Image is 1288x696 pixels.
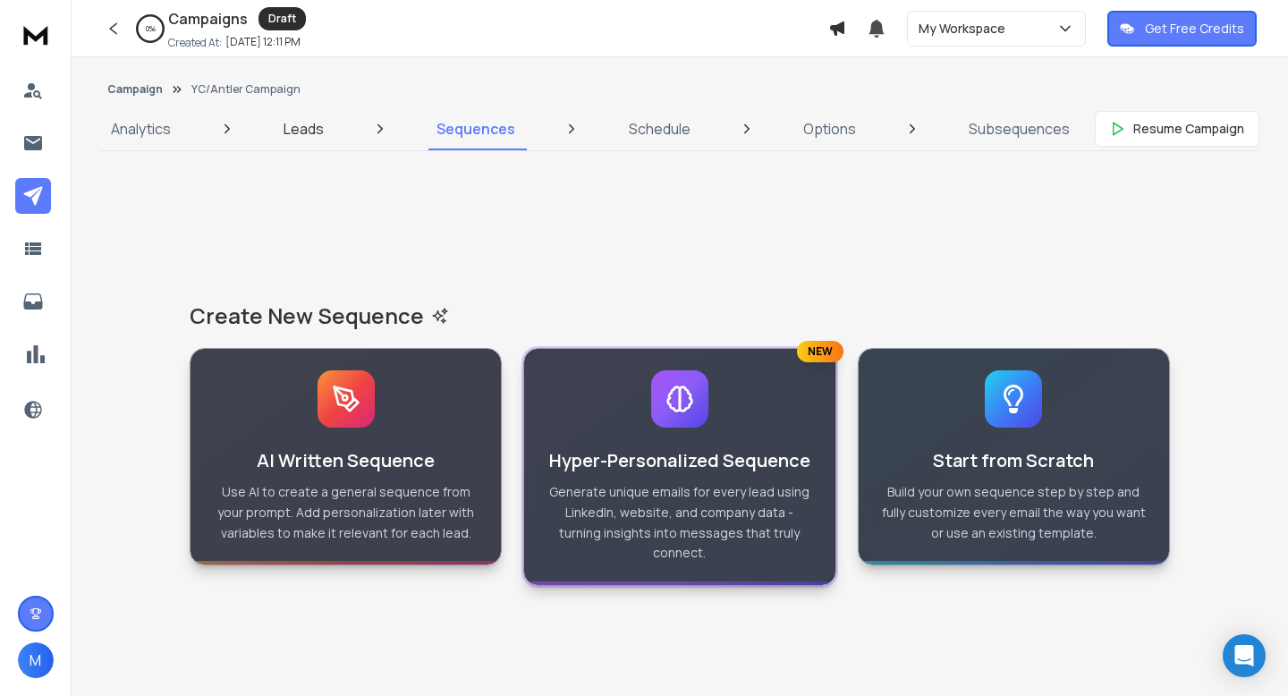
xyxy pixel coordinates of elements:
[803,118,856,140] p: Options
[18,642,54,678] button: M
[546,449,813,471] h3: Hyper-Personalized Sequence
[168,36,222,50] p: Created At:
[212,482,479,543] p: Use AI to create a general sequence from your prompt. Add personalization later with variables to...
[618,107,701,150] a: Schedule
[107,82,163,97] button: Campaign
[168,8,248,30] h1: Campaigns
[1145,20,1244,38] p: Get Free Credits
[111,118,171,140] p: Analytics
[146,23,156,34] p: 0 %
[190,301,1170,330] h1: Create New Sequence
[191,82,301,97] p: YC/Antler Campaign
[629,118,691,140] p: Schedule
[100,107,182,150] a: Analytics
[797,341,843,362] div: NEW
[436,118,515,140] p: Sequences
[523,348,835,586] button: NEWHyper-Personalized SequenceGenerate unique emails for every lead using LinkedIn, website, and ...
[958,107,1080,150] a: Subsequences
[212,449,479,471] h3: AI Written Sequence
[792,107,867,150] a: Options
[273,107,335,150] a: Leads
[190,348,502,565] button: AI Written SequenceUse AI to create a general sequence from your prompt. Add personalization late...
[969,118,1070,140] p: Subsequences
[284,118,324,140] p: Leads
[225,35,301,49] p: [DATE] 12:11 PM
[880,449,1148,471] h3: Start from Scratch
[880,482,1148,543] p: Build your own sequence step by step and fully customize every email the way you want or use an e...
[258,7,306,30] div: Draft
[1095,111,1259,147] button: Resume Campaign
[426,107,526,150] a: Sequences
[919,20,1013,38] p: My Workspace
[546,482,813,564] p: Generate unique emails for every lead using LinkedIn, website, and company data - turning insight...
[1107,11,1257,47] button: Get Free Credits
[1223,634,1266,677] div: Open Intercom Messenger
[18,18,54,51] img: logo
[858,348,1170,565] button: Start from ScratchBuild your own sequence step by step and fully customize every email the way yo...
